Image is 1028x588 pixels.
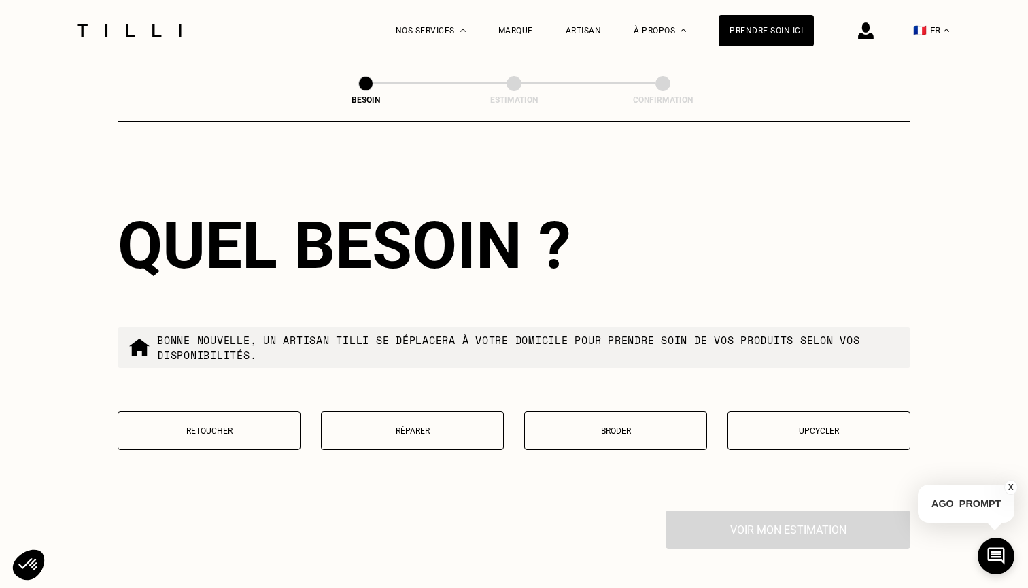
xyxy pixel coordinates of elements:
p: Bonne nouvelle, un artisan tilli se déplacera à votre domicile pour prendre soin de vos produits ... [157,332,899,362]
img: menu déroulant [944,29,949,32]
p: Retoucher [125,426,293,436]
button: Réparer [321,411,504,450]
img: Menu déroulant [460,29,466,32]
img: Menu déroulant à propos [681,29,686,32]
p: Broder [532,426,700,436]
img: commande à domicile [128,336,150,358]
a: Prendre soin ici [719,15,814,46]
p: AGO_PROMPT [918,485,1014,523]
div: Besoin [298,95,434,105]
a: Artisan [566,26,602,35]
button: Upcycler [727,411,910,450]
div: Estimation [446,95,582,105]
a: Marque [498,26,533,35]
p: Réparer [328,426,496,436]
button: Broder [524,411,707,450]
button: Retoucher [118,411,301,450]
div: Quel besoin ? [118,207,910,283]
div: Confirmation [595,95,731,105]
button: X [1004,480,1018,495]
img: Logo du service de couturière Tilli [72,24,186,37]
p: Upcycler [735,426,903,436]
span: 🇫🇷 [913,24,927,37]
img: icône connexion [858,22,874,39]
